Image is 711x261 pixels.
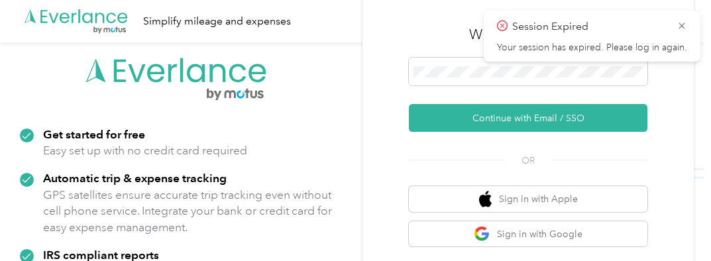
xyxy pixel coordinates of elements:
span: OR [505,154,551,168]
h3: What's your email? [469,25,587,44]
img: apple logo [479,191,492,207]
strong: Get started for free [43,127,145,141]
button: google logoSign in with Google [409,221,647,247]
strong: Automatic trip & expense tracking [43,171,227,185]
iframe: Everlance-gr Chat Button Frame [637,187,711,261]
button: apple logoSign in with Apple [409,186,647,212]
div: Simplify mileage and expenses [143,13,291,30]
button: Continue with Email / SSO [409,104,647,132]
p: Your session has expired. Please log in again. [497,42,687,54]
p: Easy set up with no credit card required [43,142,247,159]
img: google logo [474,226,490,242]
p: GPS satellites ensure accurate trip tracking even without cell phone service. Integrate your bank... [43,187,333,236]
p: Session Expired [512,19,667,35]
